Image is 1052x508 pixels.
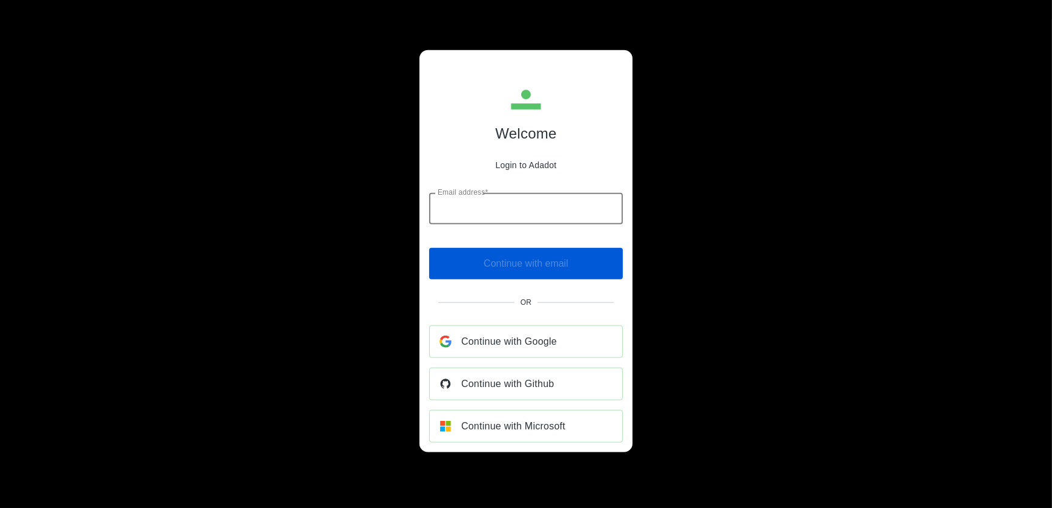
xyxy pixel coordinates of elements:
span: Enter an email to continue [429,247,623,279]
a: Continue with Github [429,367,623,400]
a: Continue with Microsoft [429,409,623,442]
label: Email address* [438,187,488,198]
span: Continue with Google [461,333,557,350]
h1: Welcome [495,125,556,142]
a: Continue with Google [429,325,623,357]
span: Continue with Microsoft [461,417,565,434]
img: Adadot [510,84,542,116]
div: Adadot [453,84,599,178]
p: Login to Adadot [495,160,556,170]
span: Continue with Github [461,375,554,392]
span: Or [521,298,532,306]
